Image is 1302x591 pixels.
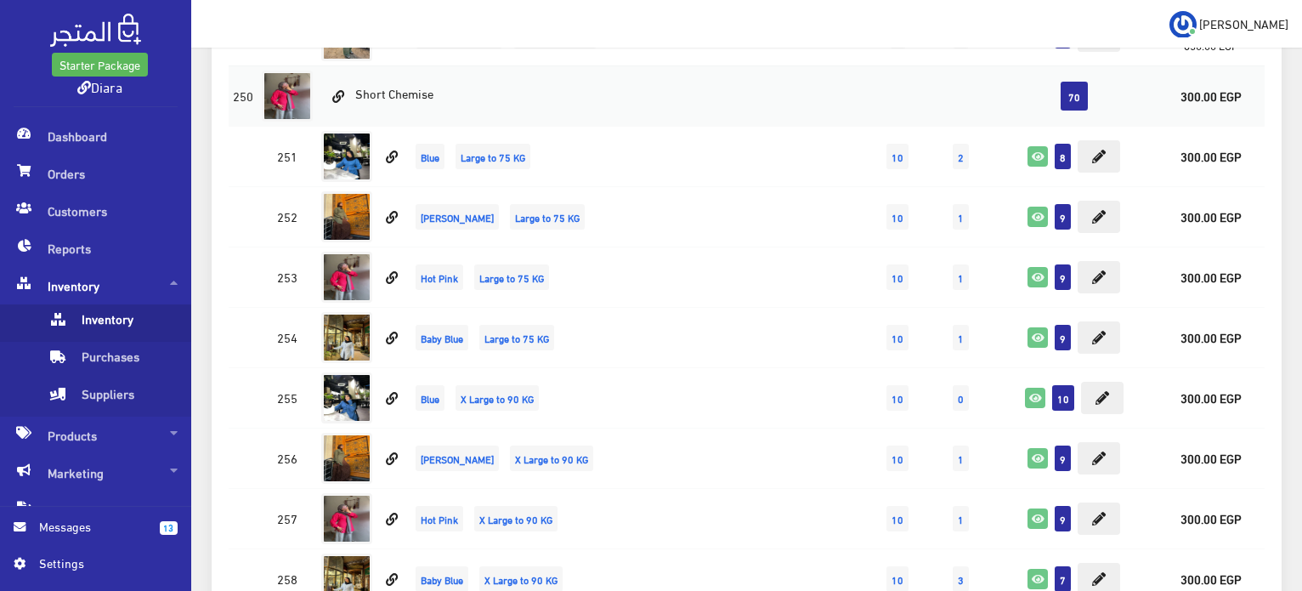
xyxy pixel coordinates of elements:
[321,433,372,484] img: short-chemise.jpg
[1157,126,1265,186] td: 300.00 EGP
[886,446,909,471] span: 10
[474,506,558,531] span: X Large to 90 KG
[1157,307,1265,367] td: 300.00 EGP
[1169,10,1288,37] a: ... [PERSON_NAME]
[258,247,317,307] td: 253
[14,192,178,230] span: Customers
[1169,11,1197,38] img: ...
[416,506,463,531] span: Hot Pink
[456,385,539,411] span: X Large to 90 KG
[14,554,178,581] a: Settings
[1052,385,1074,411] span: 10
[321,372,372,423] img: short-chemise.jpg
[479,325,554,350] span: Large to 75 KG
[953,144,969,169] span: 2
[321,131,372,182] img: short-chemise.jpg
[886,144,909,169] span: 10
[258,488,317,548] td: 257
[1055,204,1071,230] span: 9
[1055,144,1071,169] span: 8
[14,517,178,554] a: 13 Messages
[953,506,969,531] span: 1
[1157,428,1265,488] td: 300.00 EGP
[14,492,178,529] span: Content
[474,264,549,290] span: Large to 75 KG
[886,385,909,411] span: 10
[416,385,444,411] span: Blue
[52,53,148,77] a: Starter Package
[416,264,463,290] span: Hot Pink
[1157,65,1265,126] td: 300.00 EGP
[416,446,499,471] span: [PERSON_NAME]
[48,342,177,379] span: Purchases
[953,204,969,230] span: 1
[48,379,177,417] span: Suppliers
[1157,247,1265,307] td: 300.00 EGP
[14,117,178,155] span: Dashboard
[886,325,909,350] span: 10
[160,521,178,535] span: 13
[510,204,585,230] span: Large to 75 KG
[510,446,593,471] span: X Large to 90 KG
[416,204,499,230] span: [PERSON_NAME]
[258,428,317,488] td: 256
[886,506,909,531] span: 10
[258,367,317,428] td: 255
[14,267,178,304] span: Inventory
[321,493,372,544] img: short-chemise.jpg
[229,65,258,126] td: 250
[416,144,444,169] span: Blue
[1157,186,1265,247] td: 300.00 EGP
[1055,264,1071,290] span: 9
[50,14,141,47] img: .
[321,252,372,303] img: short-chemise.jpg
[1157,488,1265,548] td: 300.00 EGP
[1217,475,1282,539] iframe: Drift Widget Chat Controller
[14,454,178,492] span: Marketing
[953,325,969,350] span: 1
[258,126,317,186] td: 251
[1061,82,1088,111] span: 70
[39,554,163,572] span: Settings
[886,204,909,230] span: 10
[14,230,178,267] span: Reports
[1055,446,1071,471] span: 9
[258,186,317,247] td: 252
[1055,325,1071,350] span: 9
[77,74,122,99] a: Diara
[14,155,178,192] span: Orders
[886,264,909,290] span: 10
[1199,13,1288,34] span: [PERSON_NAME]
[953,385,969,411] span: 0
[321,312,372,363] img: short-chemise.jpg
[39,517,146,536] span: Messages
[416,325,468,350] span: Baby Blue
[321,191,372,242] img: short-chemise.jpg
[14,417,178,454] span: Products
[48,304,177,342] span: Inventory
[1157,367,1265,428] td: 300.00 EGP
[317,65,800,126] td: Short Chemise
[953,264,969,290] span: 1
[258,307,317,367] td: 254
[262,71,313,122] img: short-chemise.jpg
[456,144,530,169] span: Large to 75 KG
[1055,506,1071,531] span: 9
[953,446,969,471] span: 1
